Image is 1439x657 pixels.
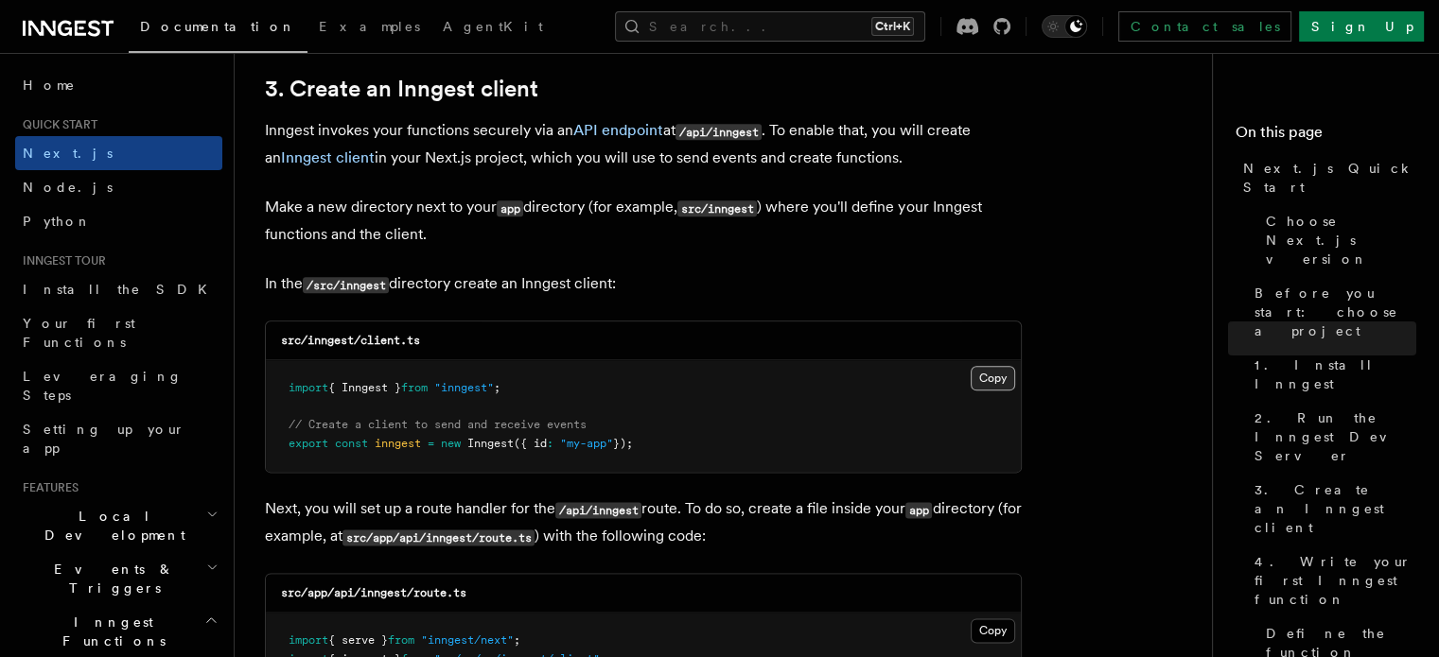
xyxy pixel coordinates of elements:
span: Your first Functions [23,316,135,350]
span: Examples [319,19,420,34]
span: 1. Install Inngest [1255,355,1416,393]
span: import [289,633,328,647]
p: Make a new directory next to your directory (for example, ) where you'll define your Inngest func... [265,194,1022,248]
span: inngest [375,437,421,450]
span: // Create a client to send and receive events [289,418,587,431]
span: ; [514,633,520,647]
span: AgentKit [443,19,543,34]
span: export [289,437,328,450]
a: Setting up your app [15,412,222,465]
a: Node.js [15,170,222,204]
a: Documentation [129,6,307,53]
code: src/inngest [677,200,757,216]
span: Install the SDK [23,282,219,297]
span: { Inngest } [328,381,401,394]
span: ({ id [514,437,547,450]
a: Leveraging Steps [15,359,222,412]
button: Copy [971,366,1015,390]
span: Features [15,480,79,495]
code: src/app/api/inngest/route.ts [281,586,466,599]
span: import [289,381,328,394]
span: Setting up your app [23,422,185,456]
span: Documentation [140,19,296,34]
span: Node.js [23,180,113,195]
code: /api/inngest [555,502,641,518]
span: 4. Write your first Inngest function [1255,552,1416,609]
code: app [905,502,932,518]
span: from [388,633,414,647]
code: src/inngest/client.ts [281,334,420,347]
a: AgentKit [431,6,554,51]
a: Install the SDK [15,272,222,306]
span: "my-app" [560,437,613,450]
a: 3. Create an Inngest client [1247,473,1416,545]
button: Events & Triggers [15,552,222,605]
code: app [497,200,523,216]
span: Local Development [15,507,206,545]
span: Quick start [15,117,97,132]
span: Home [23,76,76,95]
span: : [547,437,553,450]
button: Toggle dark mode [1042,15,1087,38]
span: { serve } [328,633,388,647]
span: 2. Run the Inngest Dev Server [1255,408,1416,465]
a: 1. Install Inngest [1247,348,1416,401]
span: Next.js [23,146,113,161]
span: Python [23,214,92,229]
span: new [441,437,461,450]
p: Next, you will set up a route handler for the route. To do so, create a file inside your director... [265,495,1022,550]
a: Contact sales [1118,11,1291,42]
button: Search...Ctrl+K [615,11,925,42]
a: 4. Write your first Inngest function [1247,545,1416,616]
span: Inngest [467,437,514,450]
code: /api/inngest [676,124,762,140]
button: Copy [971,618,1015,643]
kbd: Ctrl+K [871,17,914,36]
span: from [401,381,428,394]
a: Python [15,204,222,238]
a: 2. Run the Inngest Dev Server [1247,401,1416,473]
code: /src/inngest [303,277,389,293]
a: Your first Functions [15,306,222,359]
button: Local Development [15,499,222,552]
span: Choose Next.js version [1266,212,1416,268]
span: "inngest/next" [421,633,514,647]
span: const [335,437,368,450]
a: Sign Up [1299,11,1424,42]
span: Events & Triggers [15,560,206,597]
a: Next.js [15,136,222,170]
span: Before you start: choose a project [1255,284,1416,340]
span: Inngest Functions [15,613,204,650]
p: Inngest invokes your functions securely via an at . To enable that, you will create an in your Ne... [265,117,1022,171]
span: }); [613,437,633,450]
span: ; [494,381,500,394]
code: src/app/api/inngest/route.ts [342,529,535,545]
span: = [428,437,434,450]
a: Next.js Quick Start [1236,151,1416,204]
span: 3. Create an Inngest client [1255,480,1416,537]
a: Choose Next.js version [1258,204,1416,276]
a: API endpoint [573,121,663,139]
span: Next.js Quick Start [1243,159,1416,197]
h4: On this page [1236,121,1416,151]
a: 3. Create an Inngest client [265,76,538,102]
p: In the directory create an Inngest client: [265,270,1022,298]
span: Inngest tour [15,253,106,268]
span: Leveraging Steps [23,369,183,403]
span: "inngest" [434,381,494,394]
a: Before you start: choose a project [1247,276,1416,348]
a: Inngest client [281,148,375,166]
a: Examples [307,6,431,51]
a: Home [15,68,222,102]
